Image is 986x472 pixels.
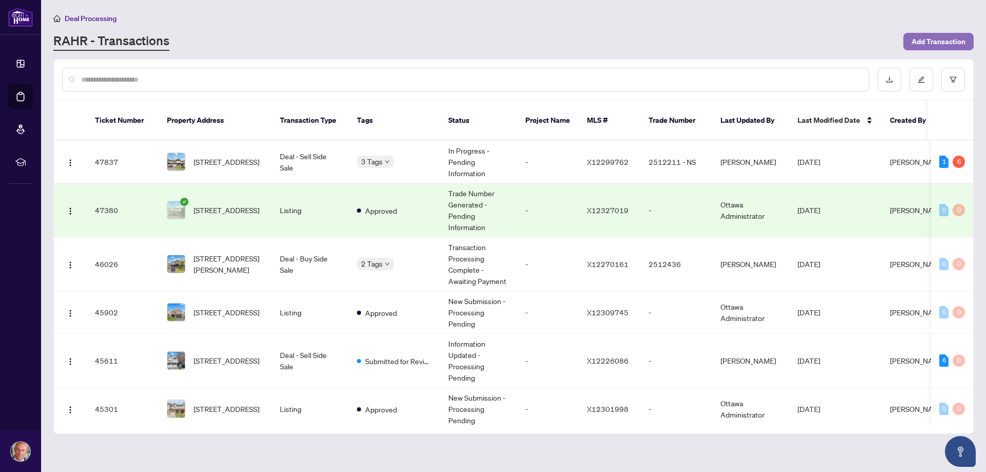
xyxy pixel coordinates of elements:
img: thumbnail-img [167,153,185,171]
span: Approved [365,307,397,318]
span: [DATE] [798,356,820,365]
button: filter [941,68,965,91]
div: 6 [939,354,949,367]
td: - [517,334,579,388]
img: logo_orange.svg [16,16,25,25]
td: Information Updated - Processing Pending [440,334,517,388]
span: [PERSON_NAME] [890,157,945,166]
td: - [640,388,712,430]
td: [PERSON_NAME] [712,334,789,388]
span: Submitted for Review [365,355,432,367]
span: X12309745 [587,308,629,317]
img: thumbnail-img [167,400,185,418]
button: Logo [62,352,79,369]
td: In Progress - Pending Information [440,141,517,183]
span: [DATE] [798,205,820,215]
button: Logo [62,154,79,170]
img: thumbnail-img [167,255,185,273]
div: Domain Overview [39,61,92,67]
span: [DATE] [798,404,820,413]
div: 1 [939,156,949,168]
div: 0 [953,204,965,216]
td: Ottawa Administrator [712,291,789,334]
span: [DATE] [798,157,820,166]
td: Listing [272,183,349,237]
td: - [517,237,579,291]
div: v 4.0.25 [29,16,50,25]
span: check-circle [180,198,188,206]
td: - [640,183,712,237]
div: Keywords by Traffic [113,61,173,67]
span: [PERSON_NAME] [890,356,945,365]
th: Project Name [517,101,579,141]
span: [PERSON_NAME] [890,259,945,269]
button: Logo [62,202,79,218]
div: 0 [939,306,949,318]
span: [STREET_ADDRESS] [194,355,259,366]
td: Listing [272,291,349,334]
td: - [517,291,579,334]
span: X12299762 [587,157,629,166]
button: Logo [62,304,79,320]
span: home [53,15,61,22]
span: [DATE] [798,308,820,317]
td: Deal - Sell Side Sale [272,141,349,183]
span: down [385,261,390,267]
img: thumbnail-img [167,352,185,369]
span: [PERSON_NAME] [890,308,945,317]
td: New Submission - Processing Pending [440,388,517,430]
div: 6 [953,156,965,168]
img: tab_domain_overview_orange.svg [28,60,36,68]
span: X12270161 [587,259,629,269]
span: Add Transaction [912,33,965,50]
td: Deal - Buy Side Sale [272,237,349,291]
img: Logo [66,406,74,414]
td: New Submission - Processing Pending [440,291,517,334]
img: logo [8,8,33,27]
td: 2512436 [640,237,712,291]
th: MLS # [579,101,640,141]
img: Logo [66,207,74,215]
img: Logo [66,357,74,366]
span: filter [950,76,957,83]
td: Ottawa Administrator [712,183,789,237]
span: Approved [365,205,397,216]
span: [STREET_ADDRESS] [194,307,259,318]
div: 0 [953,306,965,318]
span: 2 Tags [361,258,383,270]
div: 0 [953,258,965,270]
td: - [640,334,712,388]
button: Add Transaction [903,33,974,50]
td: 45611 [87,334,159,388]
button: Open asap [945,436,976,467]
th: Status [440,101,517,141]
span: Approved [365,404,397,415]
img: Logo [66,159,74,167]
span: X12327019 [587,205,629,215]
span: edit [918,76,925,83]
img: Profile Icon [11,442,30,461]
td: Listing [272,388,349,430]
div: Domain: [PERSON_NAME][DOMAIN_NAME] [27,27,170,35]
td: Transaction Processing Complete - Awaiting Payment [440,237,517,291]
div: 0 [939,204,949,216]
td: 45301 [87,388,159,430]
img: Logo [66,309,74,317]
td: 47380 [87,183,159,237]
button: download [878,68,901,91]
td: 46026 [87,237,159,291]
span: Last Modified Date [798,115,860,126]
button: Logo [62,256,79,272]
th: Last Updated By [712,101,789,141]
td: Deal - Sell Side Sale [272,334,349,388]
img: tab_keywords_by_traffic_grey.svg [102,60,110,68]
span: Deal Processing [65,14,117,23]
td: - [640,291,712,334]
th: Trade Number [640,101,712,141]
td: 45902 [87,291,159,334]
td: 47837 [87,141,159,183]
th: Property Address [159,101,272,141]
div: 0 [939,258,949,270]
div: 0 [953,403,965,415]
a: RAHR - Transactions [53,32,169,51]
